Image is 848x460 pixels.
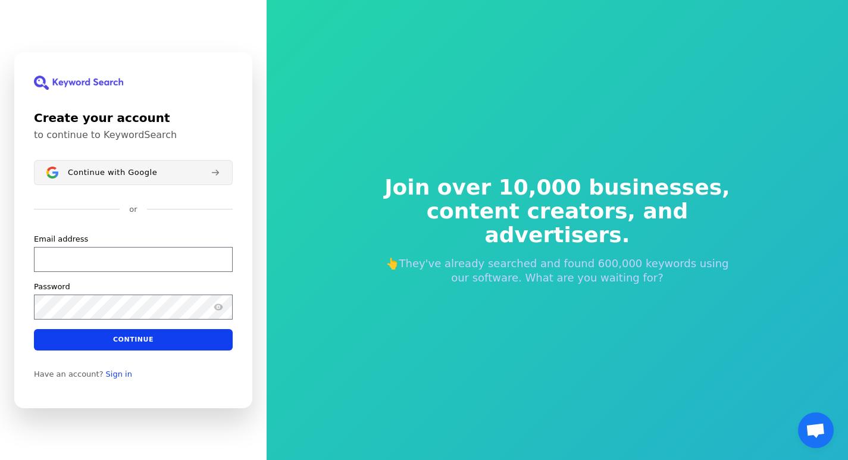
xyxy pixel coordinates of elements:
button: Sign in with GoogleContinue with Google [34,160,233,185]
img: KeywordSearch [34,76,123,90]
img: Sign in with Google [46,167,58,179]
h1: Create your account [34,109,233,127]
button: Continue [34,328,233,350]
span: content creators, and advertisers. [377,199,739,247]
button: Show password [211,299,226,314]
p: or [129,204,137,215]
span: Join over 10,000 businesses, [377,176,739,199]
span: Have an account? [34,369,104,378]
p: to continue to KeywordSearch [34,129,233,141]
div: Open chat [798,412,834,448]
label: Email address [34,233,88,244]
label: Password [34,281,70,292]
span: Continue with Google [68,167,157,177]
a: Sign in [106,369,132,378]
p: 👆They've already searched and found 600,000 keywords using our software. What are you waiting for? [377,256,739,285]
